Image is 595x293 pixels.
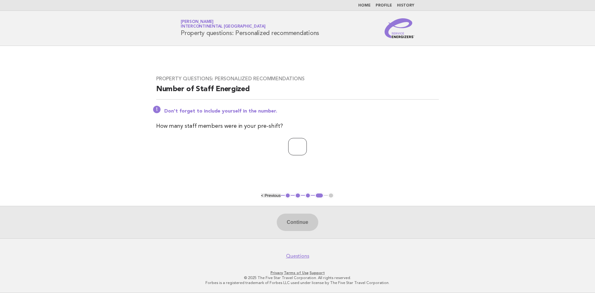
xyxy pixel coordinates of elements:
button: 1 [285,193,291,199]
p: How many staff members were in your pre-shift? [156,122,439,131]
button: 3 [305,193,311,199]
p: © 2025 The Five Star Travel Corporation. All rights reserved. [108,275,487,280]
button: 4 [315,193,324,199]
a: Home [358,4,371,7]
button: < Previous [261,193,280,198]
a: Profile [376,4,392,7]
h3: Property questions: Personalized recommendations [156,76,439,82]
p: Don't forget to include yourself in the number. [164,108,439,114]
img: Service Energizers [385,18,414,38]
a: Privacy [271,271,283,275]
a: Support [310,271,325,275]
button: 2 [295,193,301,199]
h1: Property questions: Personalized recommendations [181,20,319,36]
span: InterContinental [GEOGRAPHIC_DATA] [181,25,266,29]
a: Questions [286,253,309,259]
a: History [397,4,414,7]
h2: Number of Staff Energized [156,84,439,100]
p: Forbes is a registered trademark of Forbes LLC used under license by The Five Star Travel Corpora... [108,280,487,285]
p: · · [108,270,487,275]
a: [PERSON_NAME]InterContinental [GEOGRAPHIC_DATA] [181,20,266,29]
a: Terms of Use [284,271,309,275]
